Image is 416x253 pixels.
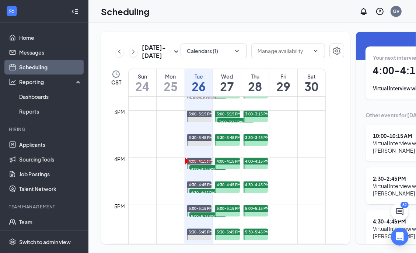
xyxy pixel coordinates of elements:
a: August 26, 2025 [185,69,213,96]
h3: [DATE] - [DATE] [142,44,172,60]
span: 3:30-3:45 PM [189,135,213,140]
button: Calendars (1)ChevronDown [181,44,247,58]
span: 4:30-4:45 PM [189,189,226,196]
div: 4pm [113,155,127,163]
a: Team [19,215,82,229]
span: 5:00-5:15 PM [189,212,226,220]
svg: Analysis [9,78,16,86]
a: August 30, 2025 [298,69,325,96]
svg: Clock [112,70,120,79]
svg: Settings [9,238,16,246]
span: 3:00-3:15 PM [217,118,254,125]
svg: Notifications [359,7,368,16]
a: Applicants [19,137,82,152]
svg: SmallChevronDown [172,47,181,56]
svg: ChevronRight [130,47,137,56]
span: 4:00-4:15 PM [189,165,226,173]
a: Documents [19,229,82,244]
div: Hiring [9,126,81,132]
div: Fri [269,73,297,80]
a: August 29, 2025 [269,69,297,96]
a: Reports [19,104,82,119]
span: 3:00-3:15 PM [245,111,269,117]
span: 2:30-2:45 PM [189,94,226,102]
div: Reporting [19,78,83,86]
h1: 28 [241,80,269,93]
a: August 27, 2025 [213,69,241,96]
div: Team Management [9,204,81,210]
a: Sourcing Tools [19,152,82,167]
a: Talent Network [19,181,82,196]
span: 4:30-4:45 PM [217,182,241,187]
span: 4:30-4:45 PM [189,182,213,187]
h1: 30 [298,80,325,93]
a: Scheduling [19,60,82,74]
h1: 25 [157,80,185,93]
button: ChevronRight [129,46,137,57]
div: GV [393,8,399,14]
span: 5:30-5:45 PM [217,229,241,235]
span: 4:00-4:15 PM [217,159,241,164]
a: Dashboards [19,89,82,104]
div: Sat [298,73,325,80]
span: CST [111,79,121,86]
div: Tue [185,73,213,80]
h1: 24 [129,80,156,93]
span: 5:00-5:15 PM [217,206,241,211]
div: Wed [213,73,241,80]
h1: Scheduling [101,5,150,18]
div: Open Intercom Messenger [391,228,409,246]
span: 3:00-3:15 PM [217,111,241,117]
svg: QuestionInfo [375,7,384,16]
span: 5:30-5:45 PM [245,229,269,235]
svg: ChevronLeft [116,47,123,56]
svg: ChevronDown [313,48,319,54]
span: 4:00-4:15 PM [189,159,213,164]
a: August 25, 2025 [157,69,185,96]
button: ChevronLeft [115,46,123,57]
span: 5:00-5:15 PM [189,206,213,211]
button: ChatActive [391,203,409,221]
svg: Collapse [71,8,78,15]
h1: 27 [213,80,241,93]
span: 4:00-4:15 PM [245,159,269,164]
div: Switch to admin view [19,238,71,246]
div: 3pm [113,108,127,116]
svg: WorkstreamLogo [8,7,15,15]
svg: Settings [332,46,341,55]
a: August 28, 2025 [241,69,269,96]
span: 4:30-4:45 PM [245,182,269,187]
span: 5:30-5:45 PM [189,229,213,235]
svg: ChevronDown [233,47,241,55]
div: Thu [241,73,269,80]
span: 3:30-3:45 PM [245,135,269,140]
button: Settings [329,44,344,58]
a: Settings [329,44,344,60]
div: 62 [401,202,409,208]
span: 3:30-3:45 PM [217,135,241,140]
h1: 29 [269,80,297,93]
span: 5:00-5:15 PM [245,206,269,211]
input: Manage availability [258,47,310,55]
a: Messages [19,45,82,60]
span: 3:00-3:15 PM [189,111,213,117]
div: Sun [129,73,156,80]
a: August 24, 2025 [129,69,156,96]
h1: 26 [185,80,213,93]
a: Job Postings [19,167,82,181]
a: Home [19,30,82,45]
div: 5pm [113,202,127,210]
svg: ChatActive [395,207,404,216]
div: Mon [157,73,185,80]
